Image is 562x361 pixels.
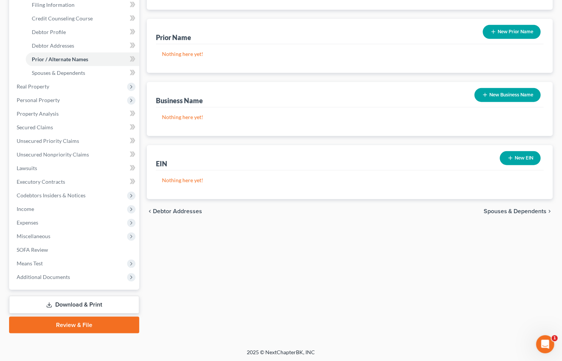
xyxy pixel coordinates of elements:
[17,110,59,117] span: Property Analysis
[536,335,554,353] iframe: Intercom live chat
[32,29,66,35] span: Debtor Profile
[32,15,93,22] span: Credit Counseling Course
[17,219,38,226] span: Expenses
[17,178,65,185] span: Executory Contracts
[483,25,541,39] button: New Prior Name
[162,113,538,121] p: Nothing here yet!
[17,151,89,158] span: Unsecured Nonpriority Claims
[9,317,139,333] a: Review & File
[32,70,85,76] span: Spouses & Dependents
[32,56,88,62] span: Prior / Alternate Names
[11,121,139,134] a: Secured Claims
[11,243,139,257] a: SOFA Review
[26,12,139,25] a: Credit Counseling Course
[475,88,541,102] button: New Business Name
[156,96,203,105] div: Business Name
[17,206,34,212] span: Income
[484,208,547,214] span: Spouses & Dependents
[17,97,60,103] span: Personal Property
[9,296,139,314] a: Download & Print
[26,53,139,66] a: Prior / Alternate Names
[17,124,53,130] span: Secured Claims
[26,25,139,39] a: Debtor Profile
[500,151,541,165] button: New EIN
[153,208,202,214] span: Debtor Addresses
[547,208,553,214] i: chevron_right
[11,107,139,121] a: Property Analysis
[156,159,167,168] div: EIN
[26,39,139,53] a: Debtor Addresses
[147,208,202,214] button: chevron_left Debtor Addresses
[17,274,70,280] span: Additional Documents
[17,138,79,144] span: Unsecured Priority Claims
[17,83,49,90] span: Real Property
[162,50,538,58] p: Nothing here yet!
[11,161,139,175] a: Lawsuits
[162,177,538,184] p: Nothing here yet!
[156,33,191,42] div: Prior Name
[17,165,37,171] span: Lawsuits
[32,42,74,49] span: Debtor Addresses
[484,208,553,214] button: Spouses & Dependents chevron_right
[26,66,139,80] a: Spouses & Dependents
[17,192,86,198] span: Codebtors Insiders & Notices
[11,175,139,189] a: Executory Contracts
[11,148,139,161] a: Unsecured Nonpriority Claims
[17,260,43,266] span: Means Test
[11,134,139,148] a: Unsecured Priority Claims
[17,233,50,239] span: Miscellaneous
[32,2,75,8] span: Filing Information
[17,246,48,253] span: SOFA Review
[552,335,558,341] span: 1
[147,208,153,214] i: chevron_left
